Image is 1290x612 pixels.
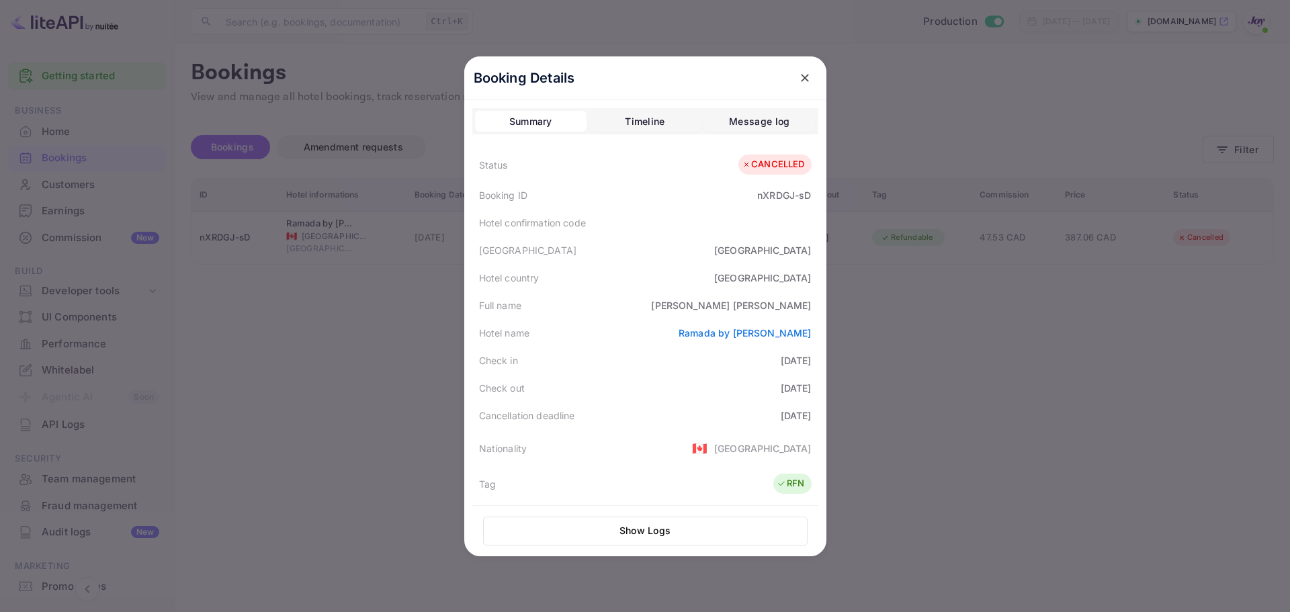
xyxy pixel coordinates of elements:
button: Summary [475,111,587,132]
button: close [793,66,817,90]
div: Check in [479,353,518,367]
div: Status [479,158,508,172]
div: [DATE] [781,381,812,395]
div: [GEOGRAPHIC_DATA] [479,243,577,257]
a: Ramada by [PERSON_NAME] [679,327,811,339]
span: United States [692,436,707,460]
div: [GEOGRAPHIC_DATA] [714,271,812,285]
div: Hotel country [479,271,540,285]
div: Full name [479,298,521,312]
div: Nationality [479,441,527,455]
div: Hotel name [479,326,530,340]
div: [PERSON_NAME] [PERSON_NAME] [651,298,811,312]
div: [DATE] [781,408,812,423]
button: Timeline [589,111,701,132]
div: Timeline [625,114,664,130]
div: [DATE] [781,353,812,367]
p: Booking Details [474,68,575,88]
div: nXRDGJ-sD [757,188,811,202]
div: [GEOGRAPHIC_DATA] [714,243,812,257]
div: Message log [729,114,789,130]
div: Cancellation deadline [479,408,575,423]
button: Show Logs [483,517,808,545]
div: [GEOGRAPHIC_DATA] [714,441,812,455]
div: CANCELLED [742,158,804,171]
div: Tag [479,477,496,491]
div: Summary [509,114,552,130]
div: Booking ID [479,188,528,202]
button: Message log [703,111,815,132]
div: Hotel confirmation code [479,216,586,230]
div: RFN [777,477,804,490]
div: Check out [479,381,525,395]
